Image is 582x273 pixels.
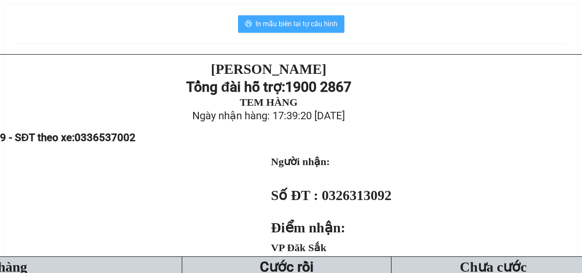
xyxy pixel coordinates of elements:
strong: TEM HÀNG [240,97,298,108]
span: VP Đăk Sắk [271,242,327,253]
span: 0326313092 [322,187,391,203]
strong: Số ĐT : [271,187,318,203]
span: 0336537002 [75,131,136,144]
span: printer [245,20,252,28]
strong: Người nhận: [271,156,330,167]
span: Ngày nhận hàng: 17:39:20 [DATE] [192,110,345,122]
strong: [PERSON_NAME] [211,61,327,77]
button: printerIn mẫu biên lai tự cấu hình [238,15,344,33]
span: In mẫu biên lai tự cấu hình [255,18,337,29]
strong: Điểm nhận: [271,220,346,235]
strong: Tổng đài hỗ trợ: [186,79,285,95]
strong: 1900 2867 [285,79,351,95]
